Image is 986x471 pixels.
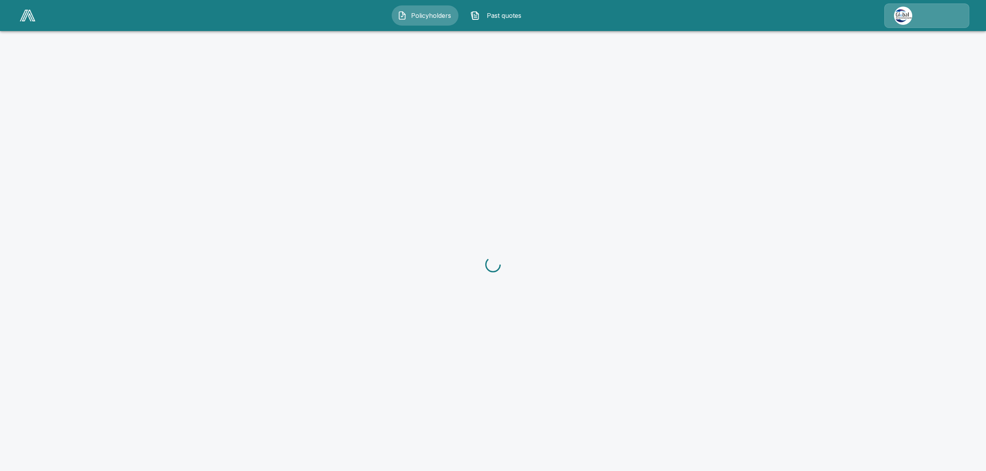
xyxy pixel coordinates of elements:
[884,3,969,28] a: Agency Icon
[398,11,407,20] img: Policyholders Icon
[392,5,458,26] button: Policyholders IconPolicyholders
[20,10,35,21] img: AA Logo
[470,11,480,20] img: Past quotes Icon
[894,7,912,25] img: Agency Icon
[483,11,526,20] span: Past quotes
[465,5,531,26] button: Past quotes IconPast quotes
[410,11,453,20] span: Policyholders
